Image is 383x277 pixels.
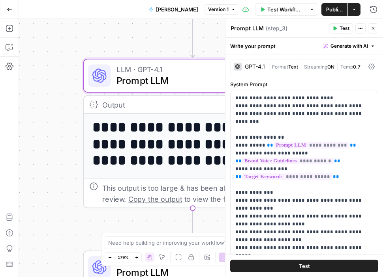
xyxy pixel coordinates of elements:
span: Test Workflow [267,6,301,13]
span: Copy the output [128,195,182,203]
span: | [268,62,272,70]
button: [PERSON_NAME] [144,3,203,16]
button: Version 1 [205,4,239,15]
span: LLM · GPT-4.1 [116,64,263,75]
g: Edge from step_2 to step_3 [191,17,195,58]
span: Publish [326,6,343,13]
span: [PERSON_NAME] [156,6,198,13]
span: | [298,62,304,70]
span: ON [327,64,334,70]
div: Write your prompt [225,38,383,54]
div: GPT-4.1 [245,64,265,69]
span: Prompt LLM [116,74,263,88]
button: Test [230,260,378,272]
span: 0.7 [353,64,360,70]
button: Publish [321,3,347,16]
textarea: Prompt LLM [231,24,264,32]
span: Version 1 [208,6,229,13]
span: Test [299,262,310,270]
button: Test Workflow [255,3,306,16]
div: Output [102,99,263,110]
span: Format [272,64,288,70]
span: Test [340,25,349,32]
label: System Prompt [230,80,378,88]
span: Text [288,64,298,70]
g: Edge from step_3 to step_4 [191,208,195,249]
span: 179% [118,254,129,260]
span: Generate with AI [330,43,368,50]
span: ( step_3 ) [266,24,287,32]
span: Streaming [304,64,327,70]
div: This output is too large & has been abbreviated for review. to view the full content. [102,182,296,204]
button: Test [329,23,353,33]
button: Generate with AI [320,41,378,51]
span: | [334,62,340,70]
span: Temp [340,64,353,70]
